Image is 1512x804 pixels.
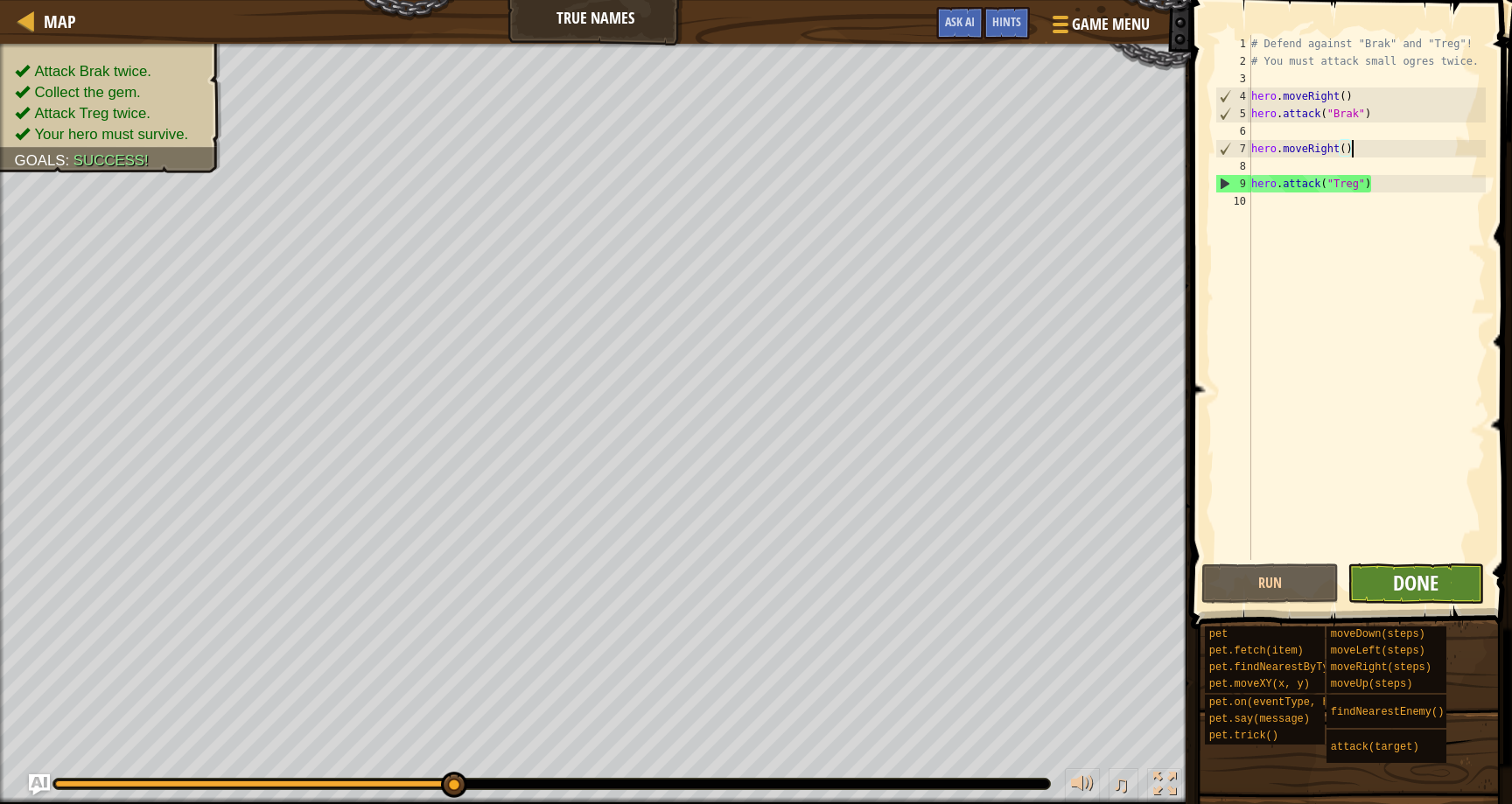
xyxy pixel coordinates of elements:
[29,774,50,795] button: Ask AI
[1209,661,1379,674] span: pet.findNearestByType(type)
[15,152,66,169] span: Goals
[44,10,76,33] span: Map
[1209,696,1373,709] span: pet.on(eventType, handler)
[1216,105,1251,122] div: 5
[1215,52,1251,70] div: 2
[1209,713,1310,725] span: pet.say(message)
[1039,7,1160,48] button: Game Menu
[1209,678,1310,690] span: pet.moveXY(x, y)
[1215,192,1251,210] div: 10
[945,13,975,30] span: Ask AI
[1201,563,1339,604] button: Run
[992,13,1021,30] span: Hints
[1209,730,1278,742] span: pet.trick()
[1215,70,1251,87] div: 3
[1393,569,1438,597] span: Done
[34,105,150,122] span: Attack Treg twice.
[1072,13,1150,36] span: Game Menu
[66,152,73,169] span: :
[1331,741,1419,753] span: attack(target)
[15,102,206,123] li: Attack Treg twice.
[1331,661,1431,674] span: moveRight(steps)
[1209,628,1228,640] span: pet
[1331,678,1413,690] span: moveUp(steps)
[1065,768,1100,804] button: Adjust volume
[1215,122,1251,140] div: 6
[1331,706,1445,718] span: findNearestEnemy()
[1215,157,1251,175] div: 8
[1216,140,1251,157] div: 7
[1112,771,1130,797] span: ♫
[15,123,206,144] li: Your hero must survive.
[1215,35,1251,52] div: 1
[1216,175,1251,192] div: 9
[1216,87,1251,105] div: 4
[34,126,188,143] span: Your hero must survive.
[1331,628,1425,640] span: moveDown(steps)
[936,7,983,39] button: Ask AI
[1347,563,1485,604] button: Done
[73,152,149,169] span: Success!
[15,81,206,102] li: Collect the gem.
[35,10,76,33] a: Map
[15,60,206,81] li: Attack Brak twice.
[1331,645,1425,657] span: moveLeft(steps)
[34,84,140,101] span: Collect the gem.
[1109,768,1138,804] button: ♫
[1147,768,1182,804] button: Toggle fullscreen
[1209,645,1304,657] span: pet.fetch(item)
[34,63,151,80] span: Attack Brak twice.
